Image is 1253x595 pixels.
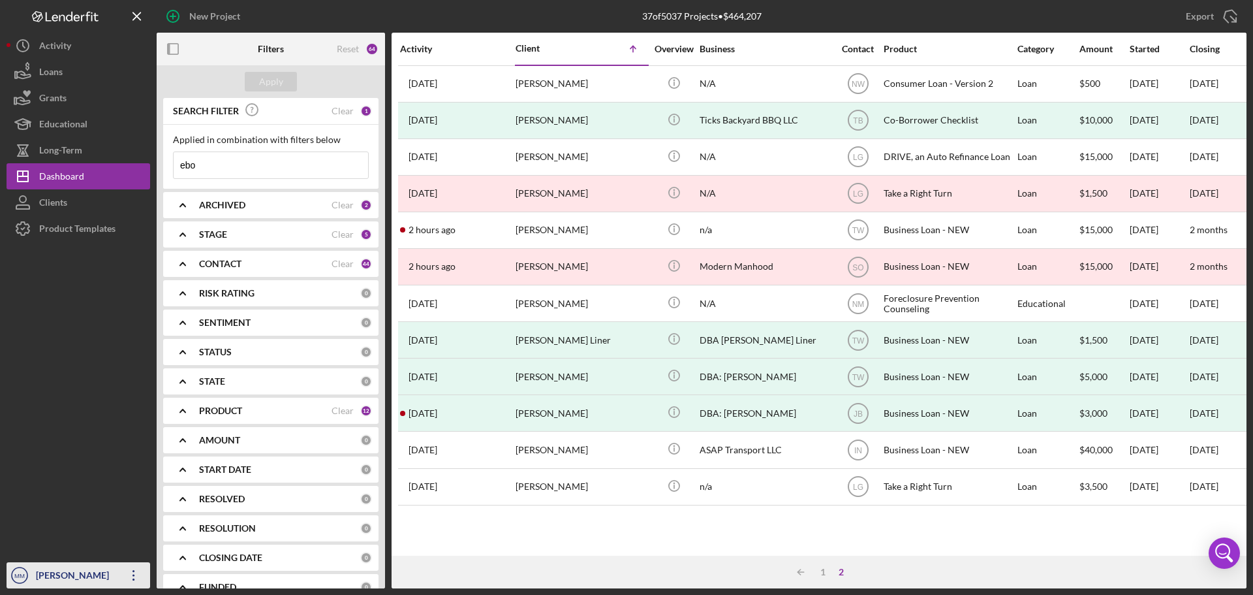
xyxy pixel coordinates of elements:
div: 37 of 5037 Projects • $464,207 [642,11,762,22]
div: Loans [39,59,63,88]
time: [DATE] [1190,78,1218,89]
div: ASAP Transport LLC [700,432,830,467]
div: [PERSON_NAME] [516,140,646,174]
div: Foreclosure Prevention Counseling [884,286,1014,321]
div: Long-Term [39,137,82,167]
div: Loan [1017,140,1078,174]
button: Product Templates [7,216,150,242]
time: 2 months [1190,261,1228,272]
div: 2 [360,199,372,211]
div: Business Loan - NEW [884,213,1014,248]
div: Amount [1079,44,1128,54]
div: $3,000 [1079,396,1128,430]
time: 2 months [1190,224,1228,235]
div: Overview [649,44,698,54]
div: Ticks Backyard BBQ LLC [700,103,830,138]
div: [PERSON_NAME] [516,67,646,101]
button: Export [1173,3,1246,29]
div: [PERSON_NAME] [516,396,646,430]
div: Category [1017,44,1078,54]
div: Loan [1017,67,1078,101]
div: 0 [360,434,372,446]
div: $15,000 [1079,249,1128,284]
div: n/a [700,470,830,504]
time: 2025-02-26 17:20 [409,445,437,455]
div: 1 [360,105,372,117]
div: Applied in combination with filters below [173,135,369,145]
div: Export [1186,3,1214,29]
button: Clients [7,189,150,216]
div: DBA: [PERSON_NAME] [700,359,830,394]
div: $3,500 [1079,470,1128,504]
div: [PERSON_NAME] [33,562,117,592]
div: Apply [259,72,283,91]
div: Educational [1017,286,1078,321]
div: Reset [337,44,359,54]
time: 2022-01-14 02:05 [409,115,437,125]
div: n/a [700,213,830,248]
div: DBA: [PERSON_NAME] [700,396,830,430]
time: 2022-09-28 05:09 [409,152,437,162]
div: Product [884,44,1014,54]
time: [DATE] [1190,187,1218,199]
div: N/A [700,176,830,211]
button: New Project [157,3,253,29]
text: TW [852,372,864,381]
b: Filters [258,44,284,54]
b: ARCHIVED [199,200,245,210]
div: 0 [360,287,372,299]
time: [DATE] [1190,444,1218,455]
b: RISK RATING [199,288,255,298]
div: Business Loan - NEW [884,359,1014,394]
div: Loan [1017,249,1078,284]
div: Business Loan - NEW [884,432,1014,467]
div: Product Templates [39,216,116,245]
div: Client [516,43,581,54]
div: Loan [1017,470,1078,504]
b: STAGE [199,229,227,240]
div: [PERSON_NAME] [516,359,646,394]
b: STATUS [199,347,232,357]
b: START DATE [199,464,251,475]
div: [DATE] [1130,359,1188,394]
div: 64 [365,42,379,56]
time: [DATE] [1190,151,1218,162]
b: PRODUCT [199,406,242,416]
b: CLOSING DATE [199,553,262,563]
div: Business Loan - NEW [884,396,1014,430]
div: [DATE] [1130,103,1188,138]
b: CONTACT [199,259,241,269]
div: Started [1130,44,1188,54]
div: [DATE] [1190,115,1218,125]
button: Dashboard [7,163,150,189]
button: MM[PERSON_NAME] [7,562,150,588]
div: Dashboard [39,163,84,193]
div: Take a Right Turn [884,470,1014,504]
div: 5 [360,229,372,240]
div: 0 [360,552,372,564]
div: [PERSON_NAME] [516,432,646,467]
text: SO [852,263,863,272]
div: New Project [189,3,240,29]
time: 2025-08-18 18:49 [409,261,456,272]
time: 2025-03-04 16:20 [409,481,437,492]
div: 0 [360,523,372,534]
div: [DATE] [1130,432,1188,467]
div: [DATE] [1130,176,1188,211]
button: Grants [7,85,150,111]
div: Clear [332,406,354,416]
div: Consumer Loan - Version 2 [884,67,1014,101]
div: 0 [360,317,372,329]
div: 0 [360,346,372,358]
div: 1 [814,567,832,577]
time: 2024-01-03 16:51 [409,372,437,382]
div: [PERSON_NAME] [516,286,646,321]
time: [DATE] [1190,298,1218,309]
div: Clear [332,229,354,240]
a: Educational [7,111,150,137]
div: N/A [700,140,830,174]
div: [DATE] [1130,140,1188,174]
